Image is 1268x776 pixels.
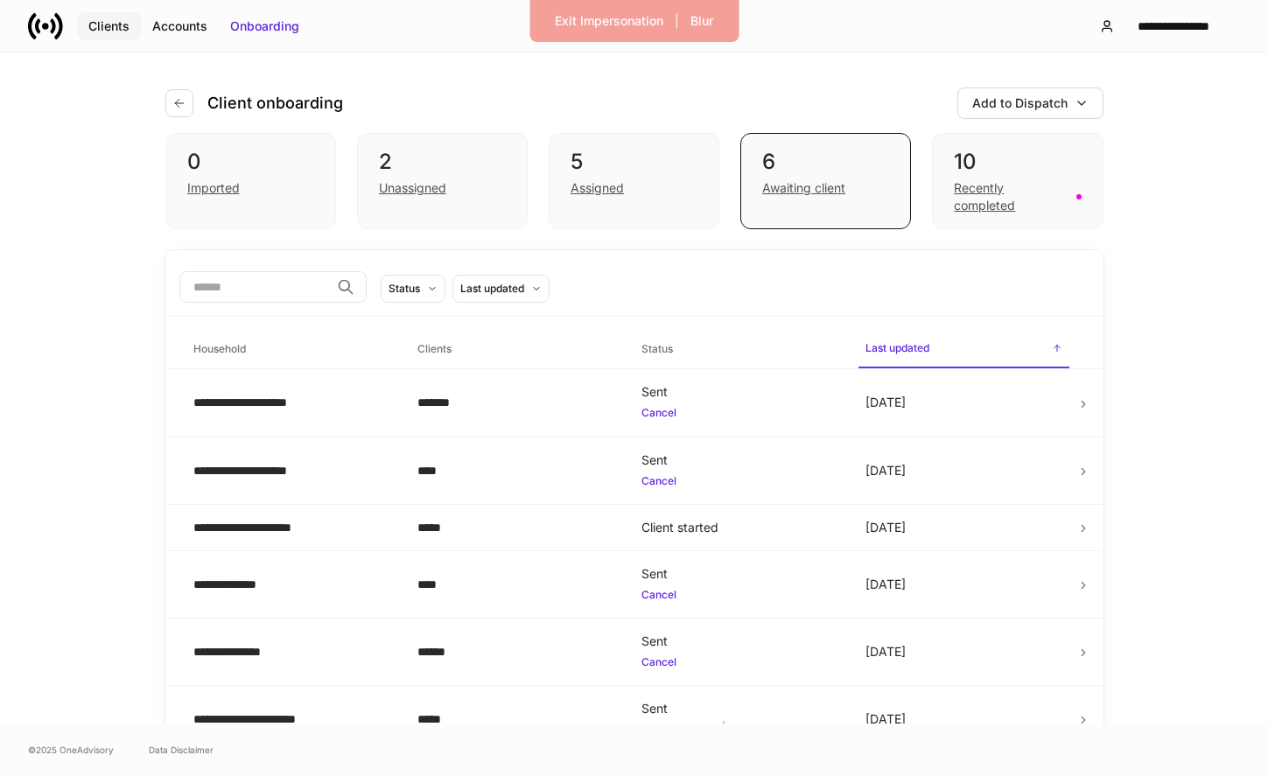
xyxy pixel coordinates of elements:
button: Cancel [641,654,676,671]
div: 10 [954,148,1081,176]
h6: Status [641,340,673,357]
td: [DATE] [851,550,1075,618]
h6: Household [193,340,246,357]
button: Cancel [641,404,676,422]
span: © 2025 OneAdvisory [28,743,114,757]
div: Add to Dispatch [972,94,1068,112]
h6: Clients [417,340,452,357]
button: Cancel [732,721,767,738]
button: Add to Dispatch [957,87,1103,119]
div: Blur [690,12,713,30]
div: Imported [187,179,240,197]
td: [DATE] [851,618,1075,685]
h4: Client onboarding [207,93,343,114]
div: Status [389,280,420,297]
div: Exit Impersonation [555,12,663,30]
button: Last updated [452,275,550,303]
div: Assigned [571,179,624,197]
button: Clients [77,12,141,40]
h6: Last updated [865,339,929,356]
div: 2 [379,148,506,176]
span: Status [634,332,844,367]
td: [DATE] [851,686,1075,753]
div: Recently completed [954,179,1065,214]
div: Awaiting client [762,179,845,197]
div: Sent [641,700,837,717]
td: [DATE] [851,504,1075,550]
button: Cancel [641,472,676,490]
div: 10Recently completed [932,133,1103,229]
div: 6Awaiting client [740,133,911,229]
div: | [641,721,837,738]
button: Send reminder [641,721,715,738]
span: Last updated [858,331,1068,368]
div: Sent [641,383,837,401]
div: Sent [641,451,837,469]
div: 6 [762,148,889,176]
div: 5 [571,148,697,176]
td: [DATE] [851,369,1075,437]
div: Sent [641,633,837,650]
div: Clients [88,17,130,35]
div: Accounts [152,17,207,35]
a: Data Disclaimer [149,743,214,757]
button: Cancel [641,586,676,604]
td: Client started [627,504,851,550]
span: Clients [410,332,620,367]
div: 5Assigned [549,133,719,229]
div: Sent [641,565,837,583]
div: Unassigned [379,179,446,197]
span: Household [186,332,396,367]
div: 0 [187,148,314,176]
div: 0Imported [165,133,336,229]
td: [DATE] [851,437,1075,504]
button: Blur [679,7,725,35]
div: Last updated [460,280,524,297]
button: Accounts [141,12,219,40]
button: Onboarding [219,12,311,40]
button: Exit Impersonation [543,7,675,35]
div: 2Unassigned [357,133,528,229]
div: Onboarding [230,17,299,35]
button: Status [381,275,445,303]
